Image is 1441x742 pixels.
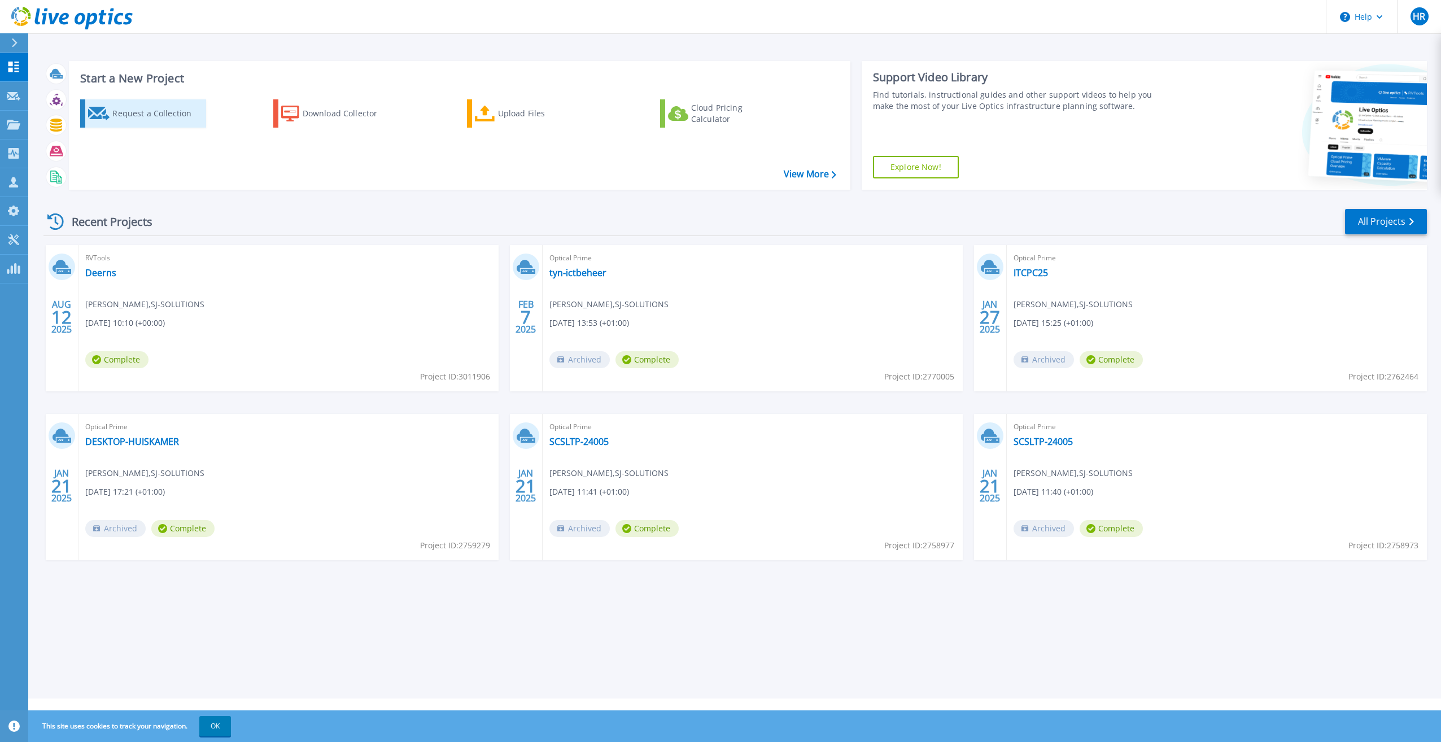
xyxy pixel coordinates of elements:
[85,298,204,311] span: [PERSON_NAME] , SJ-SOLUTIONS
[51,481,72,491] span: 21
[980,312,1000,322] span: 27
[51,465,72,507] div: JAN 2025
[85,317,165,329] span: [DATE] 10:10 (+00:00)
[1014,467,1133,479] span: [PERSON_NAME] , SJ-SOLUTIONS
[1014,351,1074,368] span: Archived
[51,312,72,322] span: 12
[980,481,1000,491] span: 21
[549,436,609,447] a: SCSLTP-24005
[1348,539,1418,552] span: Project ID: 2758973
[1014,436,1073,447] a: SCSLTP-24005
[1014,317,1093,329] span: [DATE] 15:25 (+01:00)
[498,102,588,125] div: Upload Files
[873,70,1165,85] div: Support Video Library
[85,351,149,368] span: Complete
[1014,486,1093,498] span: [DATE] 11:40 (+01:00)
[549,467,669,479] span: [PERSON_NAME] , SJ-SOLUTIONS
[85,436,179,447] a: DESKTOP-HUISKAMER
[521,312,531,322] span: 7
[1345,209,1427,234] a: All Projects
[549,486,629,498] span: [DATE] 11:41 (+01:00)
[1014,252,1420,264] span: Optical Prime
[515,296,536,338] div: FEB 2025
[80,72,836,85] h3: Start a New Project
[85,267,116,278] a: Deerns
[31,716,231,736] span: This site uses cookies to track your navigation.
[1014,421,1420,433] span: Optical Prime
[549,298,669,311] span: [PERSON_NAME] , SJ-SOLUTIONS
[549,351,610,368] span: Archived
[85,421,492,433] span: Optical Prime
[979,296,1001,338] div: JAN 2025
[1080,351,1143,368] span: Complete
[85,486,165,498] span: [DATE] 17:21 (+01:00)
[873,156,959,178] a: Explore Now!
[112,102,203,125] div: Request a Collection
[549,520,610,537] span: Archived
[979,465,1001,507] div: JAN 2025
[85,252,492,264] span: RVTools
[549,421,956,433] span: Optical Prime
[1014,520,1074,537] span: Archived
[151,520,215,537] span: Complete
[873,89,1165,112] div: Find tutorials, instructional guides and other support videos to help you make the most of your L...
[515,465,536,507] div: JAN 2025
[1014,267,1048,278] a: ITCPC25
[1080,520,1143,537] span: Complete
[85,520,146,537] span: Archived
[1014,298,1133,311] span: [PERSON_NAME] , SJ-SOLUTIONS
[420,370,490,383] span: Project ID: 3011906
[1348,370,1418,383] span: Project ID: 2762464
[549,267,606,278] a: tyn-ictbeheer
[303,102,393,125] div: Download Collector
[1413,12,1425,21] span: HR
[43,208,168,235] div: Recent Projects
[51,296,72,338] div: AUG 2025
[420,539,490,552] span: Project ID: 2759279
[516,481,536,491] span: 21
[660,99,786,128] a: Cloud Pricing Calculator
[784,169,836,180] a: View More
[85,467,204,479] span: [PERSON_NAME] , SJ-SOLUTIONS
[615,520,679,537] span: Complete
[549,317,629,329] span: [DATE] 13:53 (+01:00)
[199,716,231,736] button: OK
[884,539,954,552] span: Project ID: 2758977
[80,99,206,128] a: Request a Collection
[615,351,679,368] span: Complete
[691,102,781,125] div: Cloud Pricing Calculator
[467,99,593,128] a: Upload Files
[273,99,399,128] a: Download Collector
[549,252,956,264] span: Optical Prime
[884,370,954,383] span: Project ID: 2770005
